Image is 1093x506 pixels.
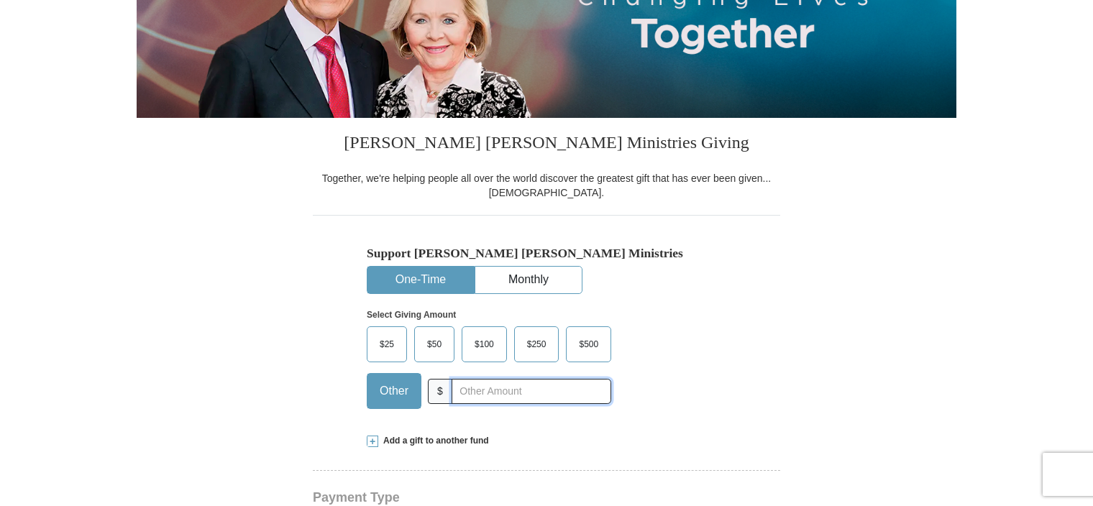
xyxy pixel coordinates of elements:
strong: Select Giving Amount [367,310,456,320]
h4: Payment Type [313,492,780,503]
button: Monthly [475,267,582,293]
span: $100 [467,333,501,355]
span: $500 [572,333,605,355]
span: $25 [372,333,401,355]
span: $ [428,379,452,404]
h3: [PERSON_NAME] [PERSON_NAME] Ministries Giving [313,118,780,171]
span: Add a gift to another fund [378,435,489,447]
input: Other Amount [452,379,611,404]
button: One-Time [367,267,474,293]
span: Other [372,380,416,402]
h5: Support [PERSON_NAME] [PERSON_NAME] Ministries [367,246,726,261]
div: Together, we're helping people all over the world discover the greatest gift that has ever been g... [313,171,780,200]
span: $50 [420,333,449,355]
span: $250 [520,333,554,355]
